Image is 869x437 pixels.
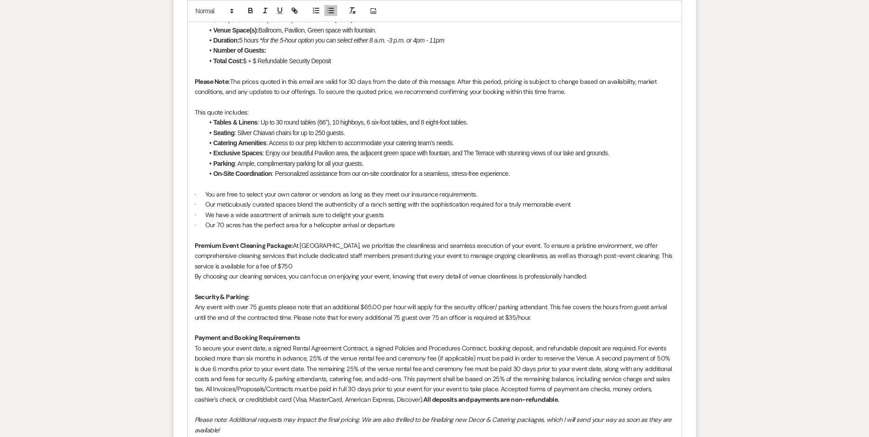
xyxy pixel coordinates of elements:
[195,333,300,342] strong: Payment and Booking Requirements
[195,344,674,404] span: To secure your event date, a signed Rental Agreement Contract, a signed Policies and Procedures C...
[195,220,675,230] p: · Our 70 acres has the perfect area for a helicopter arrival or departure
[204,117,675,127] li: : Up to 30 round tables (66”), 10 highboys, 6 six-foot tables, and 8 eight-foot tables.
[195,76,675,97] p: The prices quoted in this email are valid for 30 days from the date of this message. After this p...
[213,37,239,44] strong: Duration:
[213,47,266,54] strong: Number of Guests:
[195,107,675,117] p: This quote includes:
[204,148,675,158] li: : Enjoy our beautiful Pavilion area, the adjacent green space with fountain, and The Terrace with...
[204,128,675,138] li: : Silver Chiavari chairs for up to 250 guests.
[195,241,674,270] span: At [GEOGRAPHIC_DATA], we prioritize the cleanliness and seamless execution of your event. To ensu...
[195,415,673,434] em: Please note: Additional requests may impact the final pricing. We are also thrilled to be finaliz...
[195,293,250,301] strong: Security & Parking:
[195,77,230,86] strong: Please Note:
[213,160,235,167] strong: Parking
[213,129,235,137] strong: Seating
[213,57,243,65] strong: Total Cost:
[213,149,262,157] strong: Exclusive Spaces
[204,138,675,148] li: : Access to our prep kitchen to accommodate your catering team’s needs.
[204,56,675,66] li: $ + $ Refundable Security Deposit
[213,119,258,126] strong: Tables & Linens
[204,25,675,35] li: Ballroom, Pavilion, Green space with fountain.
[195,189,675,199] p: · You are free to select your own caterer or vendors as long as they meet our insurance requireme...
[195,241,293,250] strong: Premium Event Cleaning Package:
[262,37,444,44] em: for the 5-hour option you can select either 8 a.m. -3 p.m. or 4pm - 11pm
[204,158,675,169] li: : Ample, complimentary parking for all your guests.
[204,169,675,179] li: : Personalized assistance from our on-site coordinator for a seamless, stress-free experience.
[195,199,675,209] p: · Our meticulously curated spaces blend the authenticity of a ranch setting with the sophisticati...
[195,271,675,281] p: By choosing our cleaning services, you can focus on enjoying your event, knowing that every detai...
[204,35,675,45] li: 5 hours *
[213,170,272,177] strong: On-Site Coordination
[213,139,267,147] strong: Catering Amenities
[213,27,259,34] strong: Venue Space(s):
[195,210,675,220] p: · We have a wide assortment of animals sure to delight your guests
[423,395,559,404] strong: All deposits and payments are non-refundable.
[195,302,675,322] p: Any event with over 75 guests please note that an additional $65.00 per hour will apply for the s...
